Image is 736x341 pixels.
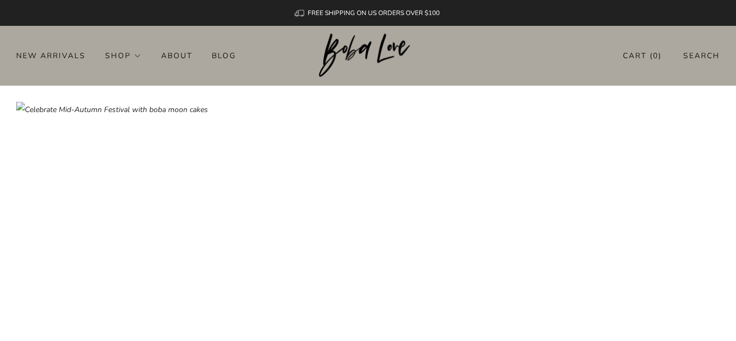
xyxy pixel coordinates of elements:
[319,33,418,78] img: Boba Love
[212,47,236,64] a: Blog
[161,47,192,64] a: About
[653,51,658,61] items-count: 0
[16,47,86,64] a: New Arrivals
[683,47,720,65] a: Search
[623,47,662,65] a: Cart
[105,47,142,64] a: Shop
[308,9,440,17] span: FREE SHIPPING ON US ORDERS OVER $100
